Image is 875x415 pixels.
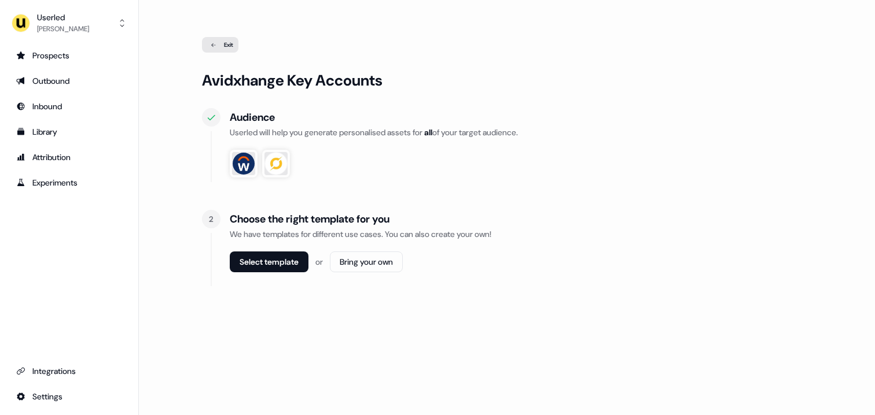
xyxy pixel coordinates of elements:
div: Outbound [16,75,122,87]
div: Userled will help you generate personalised assets for of your target audience. [230,127,812,138]
div: [PERSON_NAME] [37,23,89,35]
div: Userled [37,12,89,23]
div: or [315,256,323,268]
div: Library [16,126,122,138]
div: Choose the right template for you [230,212,812,226]
b: all [424,127,432,138]
div: Experiments [16,177,122,188]
a: Exit [202,37,812,53]
a: Go to attribution [9,148,129,166]
a: Go to templates [9,123,129,141]
div: Exit [202,37,238,53]
a: Go to integrations [9,387,129,406]
a: Go to integrations [9,362,129,380]
div: We have templates for different use cases. You can also create your own! [230,228,812,240]
a: Go to experiments [9,173,129,192]
div: Prospects [16,50,122,61]
div: Integrations [16,365,122,377]
a: Go to Inbound [9,97,129,116]
a: Go to outbound experience [9,72,129,90]
div: Inbound [16,101,122,112]
div: Audience [230,110,812,124]
div: Settings [16,391,122,402]
div: 2 [209,213,214,225]
button: Userled[PERSON_NAME] [9,9,129,37]
button: Bring your own [330,251,403,272]
button: Select template [230,251,308,272]
div: Avidxhange Key Accounts [202,71,812,90]
div: Attribution [16,151,122,163]
a: Go to prospects [9,46,129,65]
